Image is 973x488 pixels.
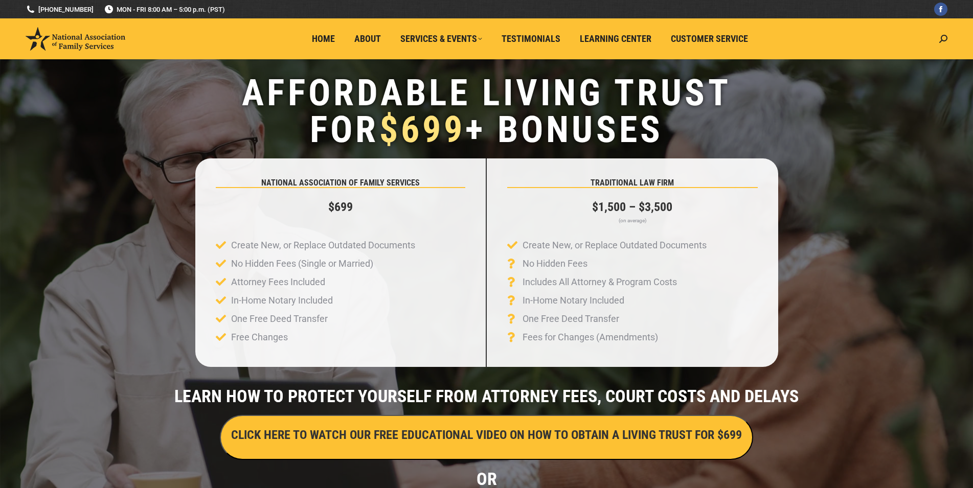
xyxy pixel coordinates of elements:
button: CLICK HERE TO WATCH OUR FREE EDUCATIONAL VIDEO ON HOW TO OBTAIN A LIVING TRUST FOR $699 [220,415,753,460]
span: Services & Events [400,33,482,44]
h2: OR [5,470,968,487]
span: Fees for Changes (Amendments) [520,328,658,346]
img: National Association of Family Services [26,27,125,51]
a: Learning Center [573,29,659,49]
span: Learning Center [580,33,651,44]
span: In-Home Notary Included [520,291,624,310]
span: Home [312,33,335,44]
a: Customer Service [664,29,755,49]
a: Testimonials [494,29,568,49]
span: No Hidden Fees [520,254,587,273]
a: Facebook page opens in new window [934,3,947,16]
a: CLICK HERE TO WATCH OUR FREE EDUCATIONAL VIDEO ON HOW TO OBTAIN A LIVING TRUST FOR $699 [220,430,753,441]
span: Create New, or Replace Outdated Documents [520,236,707,254]
span: MON - FRI 8:00 AM – 5:00 p.m. (PST) [104,5,225,14]
a: About [347,29,388,49]
h5: NATIONAL ASSOCIATION OF FAMILY SERVICES [216,179,465,187]
span: Includes All Attorney & Program Costs [520,273,677,291]
h3: CLICK HERE TO WATCH OUR FREE EDUCATIONAL VIDEO ON HOW TO OBTAIN A LIVING TRUST FOR $699 [231,426,742,444]
a: [PHONE_NUMBER] [26,5,94,14]
h1: Affordable Living Trust for + Bonuses [5,75,968,148]
span: Free Changes [229,328,288,346]
span: Testimonials [502,33,560,44]
strong: $699 [328,200,353,214]
span: No Hidden Fees (Single or Married) [229,254,373,273]
span: Customer Service [671,33,748,44]
span: About [354,33,381,44]
span: Attorney Fees Included [229,273,325,291]
h5: TRADITIONAL LAW FIRM [507,179,758,187]
a: Home [305,29,342,49]
strong: $1,500 – $3,500 [592,200,672,214]
span: One Free Deed Transfer [520,310,619,328]
h2: LEARN HOW TO PROTECT YOURSELF FROM ATTORNEY FEES, COURT COSTS AND DELAYS [5,387,968,405]
span: Create New, or Replace Outdated Documents [229,236,415,254]
span: In-Home Notary Included [229,291,333,310]
span: One Free Deed Transfer [229,310,328,328]
span: $699 [379,108,465,151]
